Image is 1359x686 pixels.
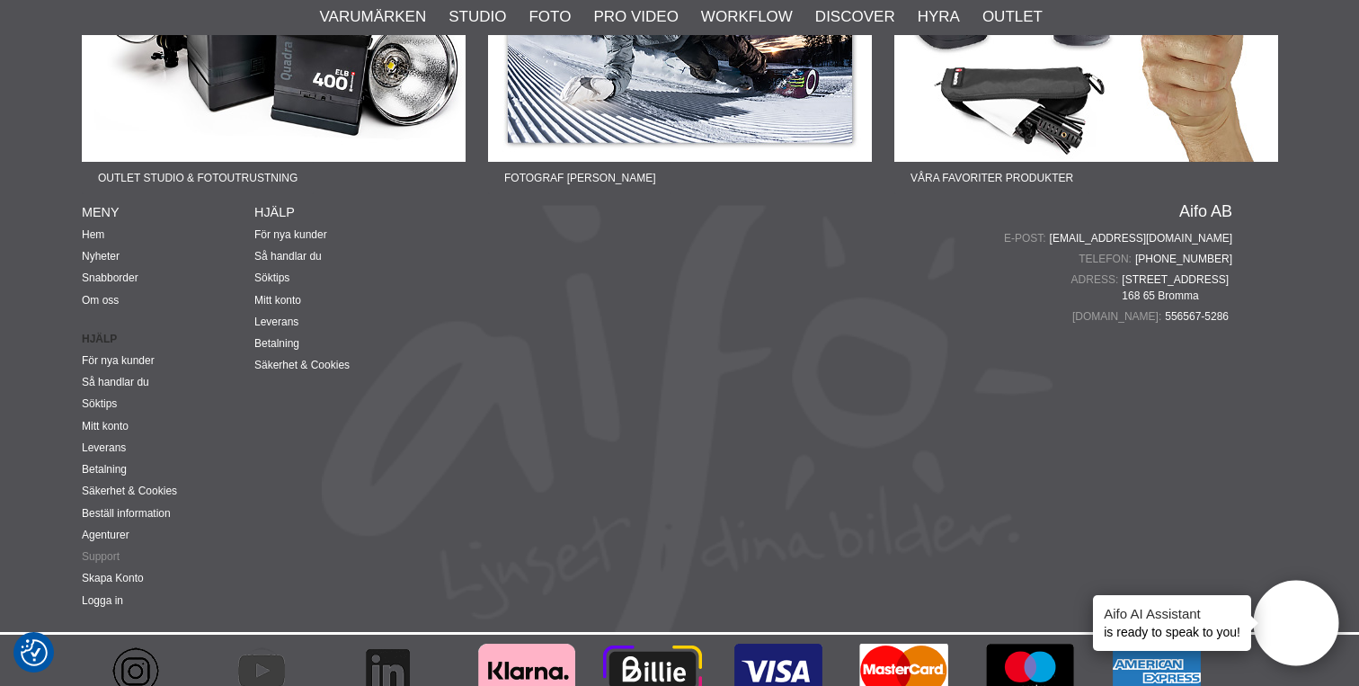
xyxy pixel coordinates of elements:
[82,250,120,263] a: Nyheter
[82,162,314,194] span: Outlet Studio & Fotoutrustning
[21,639,48,666] img: Revisit consent button
[1004,230,1050,246] span: E-post:
[254,272,289,284] a: Söktips
[894,162,1089,194] span: Våra favoriter produkter
[82,572,144,584] a: Skapa Konto
[1104,604,1240,623] h4: Aifo AI Assistant
[254,359,350,371] a: Säkerhet & Cookies
[21,637,48,669] button: Samtyckesinställningar
[254,337,299,350] a: Betalning
[82,463,127,476] a: Betalning
[254,316,298,328] a: Leverans
[982,5,1043,29] a: Outlet
[1179,203,1232,219] a: Aifo AB
[593,5,678,29] a: Pro Video
[1165,308,1232,325] span: 556567-5286
[1079,251,1135,267] span: Telefon:
[82,228,104,241] a: Hem
[254,228,327,241] a: För nya kunder
[82,376,149,388] a: Så handlar du
[82,550,120,563] a: Support
[701,5,793,29] a: Workflow
[82,272,138,284] a: Snabborder
[254,203,427,221] h4: Hjälp
[449,5,506,29] a: Studio
[82,354,155,367] a: För nya kunder
[82,420,129,432] a: Mitt konto
[82,529,129,541] a: Agenturer
[1135,251,1232,267] a: [PHONE_NUMBER]
[82,397,117,410] a: Söktips
[82,594,123,607] a: Logga in
[815,5,895,29] a: Discover
[82,331,254,347] strong: Hjälp
[1093,595,1251,651] div: is ready to speak to you!
[82,485,177,497] a: Säkerhet & Cookies
[320,5,427,29] a: Varumärken
[254,294,301,307] a: Mitt konto
[1072,308,1165,325] span: [DOMAIN_NAME]:
[82,441,126,454] a: Leverans
[82,294,119,307] a: Om oss
[528,5,571,29] a: Foto
[82,507,171,520] a: Beställ information
[254,250,322,263] a: Så handlar du
[488,162,671,194] span: Fotograf [PERSON_NAME]
[82,203,254,221] h4: Meny
[918,5,960,29] a: Hyra
[1071,272,1123,288] span: Adress:
[1050,230,1232,246] a: [EMAIL_ADDRESS][DOMAIN_NAME]
[1122,272,1232,304] span: [STREET_ADDRESS] 168 65 Bromma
